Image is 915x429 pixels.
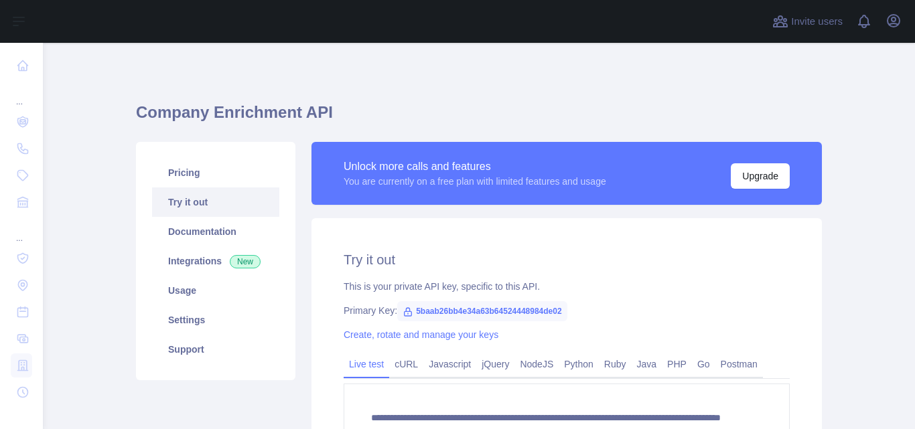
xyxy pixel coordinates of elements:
div: Unlock more calls and features [344,159,606,175]
span: 5baab26bb4e34a63b64524448984de02 [397,301,567,321]
a: Live test [344,353,389,375]
a: Create, rotate and manage your keys [344,329,498,340]
a: NodeJS [514,353,559,375]
div: ... [11,217,32,244]
button: Invite users [770,11,845,32]
div: This is your private API key, specific to this API. [344,280,790,293]
div: You are currently on a free plan with limited features and usage [344,175,606,188]
a: jQuery [476,353,514,375]
a: Integrations New [152,246,279,276]
span: New [230,255,261,268]
a: Java [632,353,662,375]
a: Python [559,353,599,375]
a: Ruby [599,353,632,375]
a: Go [692,353,715,375]
a: Settings [152,305,279,335]
h2: Try it out [344,250,790,269]
a: Pricing [152,158,279,187]
a: Documentation [152,217,279,246]
a: Support [152,335,279,364]
div: Primary Key: [344,304,790,317]
span: Invite users [791,14,843,29]
button: Upgrade [731,163,790,189]
div: ... [11,80,32,107]
a: Usage [152,276,279,305]
a: Postman [715,353,763,375]
a: PHP [662,353,692,375]
h1: Company Enrichment API [136,102,822,134]
a: Try it out [152,187,279,217]
a: Javascript [423,353,476,375]
a: cURL [389,353,423,375]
